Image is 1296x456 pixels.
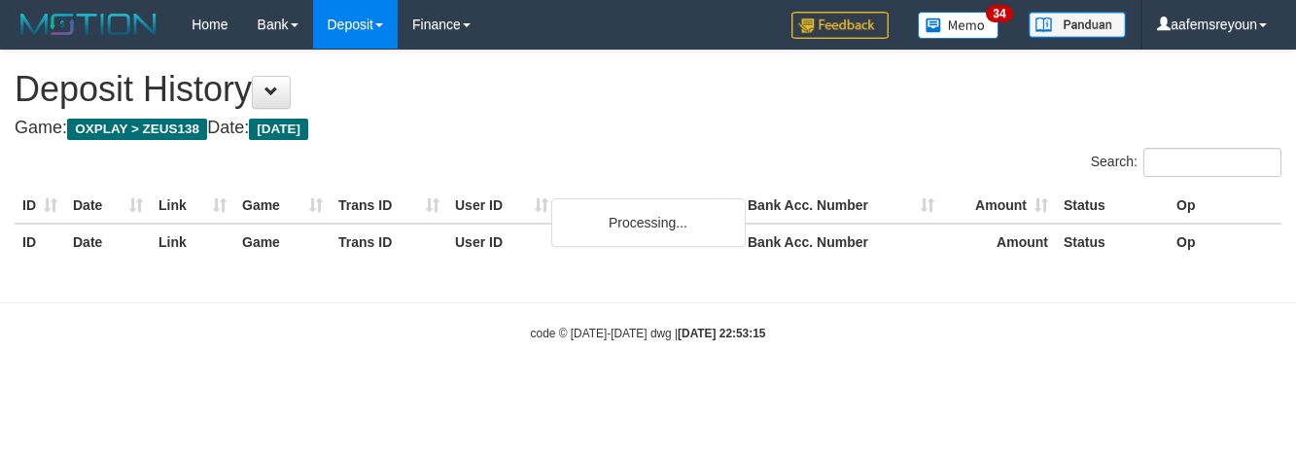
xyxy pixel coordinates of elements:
[1143,148,1281,177] input: Search:
[1056,224,1169,260] th: Status
[65,188,151,224] th: Date
[1029,12,1126,38] img: panduan.png
[1091,148,1281,177] label: Search:
[551,198,746,247] div: Processing...
[1056,188,1169,224] th: Status
[556,188,740,224] th: Bank Acc. Name
[151,188,234,224] th: Link
[234,188,331,224] th: Game
[942,224,1056,260] th: Amount
[1169,224,1281,260] th: Op
[15,70,1281,109] h1: Deposit History
[791,12,889,39] img: Feedback.jpg
[331,224,447,260] th: Trans ID
[331,188,447,224] th: Trans ID
[447,188,556,224] th: User ID
[65,224,151,260] th: Date
[447,224,556,260] th: User ID
[151,224,234,260] th: Link
[67,119,207,140] span: OXPLAY > ZEUS138
[942,188,1056,224] th: Amount
[1169,188,1281,224] th: Op
[249,119,308,140] span: [DATE]
[678,327,765,340] strong: [DATE] 22:53:15
[15,119,1281,138] h4: Game: Date:
[234,224,331,260] th: Game
[918,12,999,39] img: Button%20Memo.svg
[740,188,942,224] th: Bank Acc. Number
[986,5,1012,22] span: 34
[531,327,766,340] small: code © [DATE]-[DATE] dwg |
[740,224,942,260] th: Bank Acc. Number
[15,224,65,260] th: ID
[15,188,65,224] th: ID
[15,10,162,39] img: MOTION_logo.png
